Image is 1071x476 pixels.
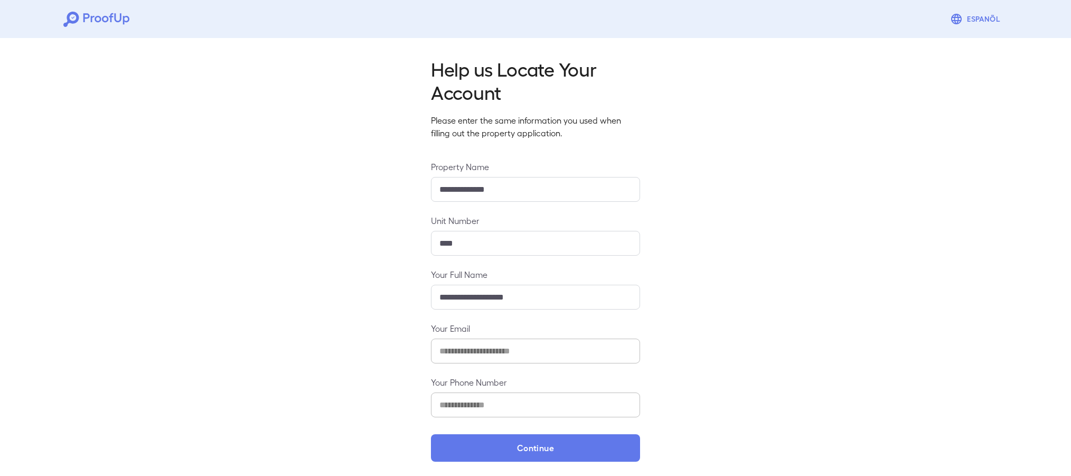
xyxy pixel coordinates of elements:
[431,322,640,334] label: Your Email
[431,114,640,139] p: Please enter the same information you used when filling out the property application.
[431,268,640,281] label: Your Full Name
[431,434,640,462] button: Continue
[431,57,640,104] h2: Help us Locate Your Account
[946,8,1008,30] button: Espanõl
[431,376,640,388] label: Your Phone Number
[431,161,640,173] label: Property Name
[431,214,640,227] label: Unit Number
